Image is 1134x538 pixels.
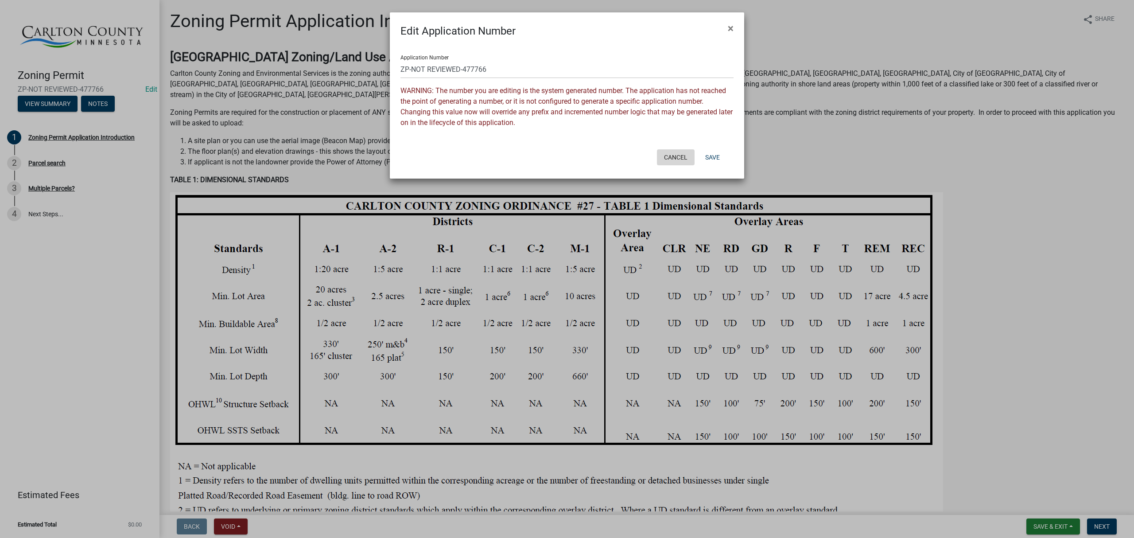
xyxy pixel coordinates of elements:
button: Save [698,149,727,165]
p: WARNING: The number you are editing is the system generated number. The application has not reach... [400,86,734,128]
span: × [728,22,734,35]
h4: Edit Application Number [400,23,516,39]
button: Cancel [657,149,695,165]
button: Close [721,16,741,41]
